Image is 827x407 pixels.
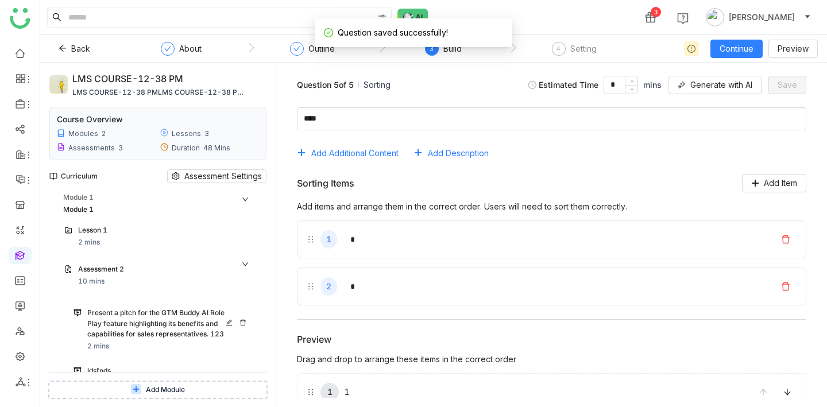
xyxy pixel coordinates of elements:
[413,144,498,162] button: Add Description
[742,174,806,192] button: Add Item
[203,144,230,152] div: 48 Mins
[528,76,662,94] div: Estimated Time
[57,257,258,294] div: Assessment 210 mins
[179,42,202,56] div: About
[552,42,597,63] div: 4Setting
[425,42,462,63] div: 3Build
[297,177,354,189] div: Sorting Items
[768,40,818,58] button: Preview
[146,385,185,396] span: Add Module
[311,147,399,160] span: Add Additional Content
[297,354,806,364] div: Drag and drop to arrange these items in the correct order
[49,192,258,216] div: Module 1Module 1
[570,42,597,56] div: Setting
[87,308,231,340] div: Present a pitch for the GTM Buddy AI Role Play feature highlighting its benefits and capabilities...
[78,225,230,236] div: Lesson 1
[78,264,230,275] div: Assessment 2
[443,42,462,56] div: Build
[87,341,109,352] div: 2 mins
[677,13,689,24] img: help.svg
[364,79,391,91] div: Sorting
[690,79,752,91] span: Generate with AI
[320,230,337,249] div: 1
[706,8,724,26] img: avatar
[184,170,262,183] span: Assessment Settings
[720,42,753,55] span: Continue
[320,383,339,401] div: 1
[345,387,350,397] div: 1
[651,7,661,17] div: 3
[102,129,106,138] div: 2
[49,172,98,180] div: Curriculum
[172,144,200,152] div: Duration
[72,72,244,87] div: LMS COURSE-12-38 PM
[161,42,202,63] div: About
[68,144,115,152] div: Assessments
[320,277,337,296] div: 2
[63,204,234,215] div: Module 1
[172,129,201,138] div: Lessons
[78,276,105,287] div: 10 mins
[397,9,428,26] img: ask-buddy-normal.svg
[63,192,258,203] div: Module 1
[778,42,809,55] span: Preview
[78,237,100,248] div: 2 mins
[764,177,797,189] span: Add Item
[87,366,231,377] div: ldsfnds
[297,201,806,211] div: Add items and arrange them in the correct order. Users will need to sort them correctly.
[290,42,335,63] div: Outline
[768,76,806,94] button: Save
[710,40,763,58] button: Continue
[64,226,72,234] img: lms-folder.svg
[308,42,335,56] div: Outline
[204,129,209,138] div: 3
[430,44,434,53] span: 3
[167,169,266,183] button: Assessment Settings
[118,144,123,152] div: 3
[71,42,90,55] span: Back
[72,87,244,98] div: LMS COURSE-12-38 PMLMS COURSE-12-38 PMLMS COURSE-12-38 PM
[48,381,268,399] button: Add Module
[57,114,123,124] div: Course Overview
[297,144,408,162] button: Add Additional Content
[668,76,762,94] button: Generate with AI
[68,129,98,138] div: Modules
[49,40,99,58] button: Back
[74,367,82,375] img: pitch.svg
[297,79,354,91] div: Question 5 of 5
[64,265,72,273] img: assessment.svg
[338,28,448,37] span: Question saved successfully!
[704,8,813,26] button: [PERSON_NAME]
[729,11,795,24] span: [PERSON_NAME]
[643,79,662,91] span: mins
[428,147,489,160] span: Add Description
[74,309,82,317] img: pitch.svg
[557,44,561,53] span: 4
[10,8,30,29] img: logo
[297,334,331,345] div: Preview
[377,13,387,22] img: search-type.svg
